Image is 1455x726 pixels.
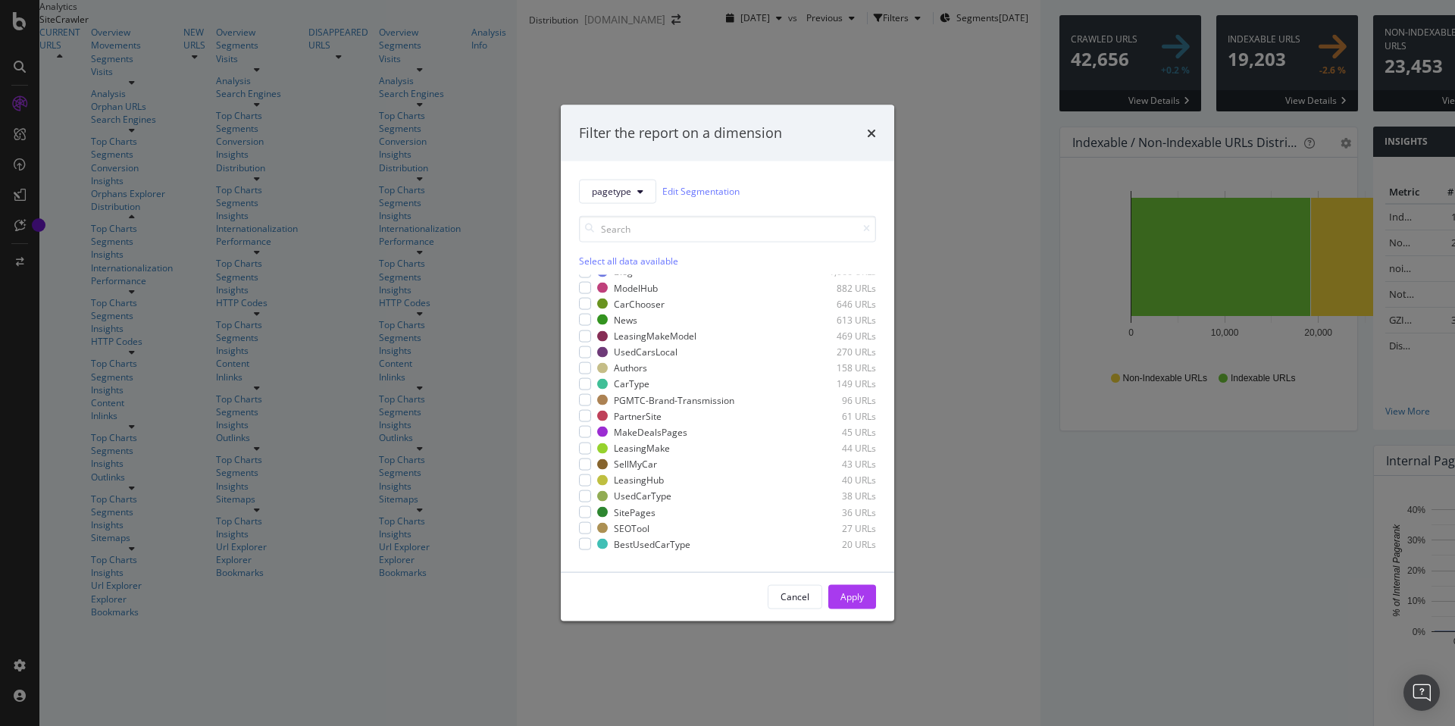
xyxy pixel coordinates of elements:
div: CarChooser [614,297,665,310]
div: 44 URLs [802,442,876,455]
div: ModelHub [614,281,658,294]
input: Search [579,215,876,242]
button: Apply [828,584,876,609]
span: pagetype [592,185,631,198]
div: 469 URLs [802,330,876,343]
div: modal [561,105,894,621]
div: 20 URLs [802,537,876,550]
div: 613 URLs [802,313,876,326]
div: Filter the report on a dimension [579,124,782,143]
div: 36 URLs [802,505,876,518]
div: Apply [840,590,864,603]
div: LeasingMakeModel [614,330,696,343]
div: SellMyCar [614,458,657,471]
div: PartnerSite [614,409,662,422]
div: Open Intercom Messenger [1403,674,1440,711]
button: Cancel [768,584,822,609]
div: 61 URLs [802,409,876,422]
div: LeasingMake [614,442,670,455]
button: pagetype [579,179,656,203]
div: Authors [614,361,647,374]
div: Cancel [781,590,809,603]
div: 882 URLs [802,281,876,294]
div: Select all data available [579,254,876,267]
div: UsedCarsLocal [614,346,677,358]
div: 96 URLs [802,393,876,406]
div: LeasingHub [614,474,664,487]
div: 27 URLs [802,521,876,534]
a: Edit Segmentation [662,183,740,199]
div: 43 URLs [802,458,876,471]
div: MakeDealsPages [614,425,687,438]
div: 646 URLs [802,297,876,310]
div: News [614,313,637,326]
div: UsedCarType [614,490,671,502]
div: 149 URLs [802,377,876,390]
div: BestUsedCarType [614,537,690,550]
div: CarType [614,377,649,390]
div: 40 URLs [802,474,876,487]
div: PGMTC-Brand-Transmission [614,393,734,406]
div: times [867,124,876,143]
div: SEOTool [614,521,649,534]
div: 158 URLs [802,361,876,374]
div: SitePages [614,505,656,518]
div: 45 URLs [802,425,876,438]
div: 38 URLs [802,490,876,502]
div: 270 URLs [802,346,876,358]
